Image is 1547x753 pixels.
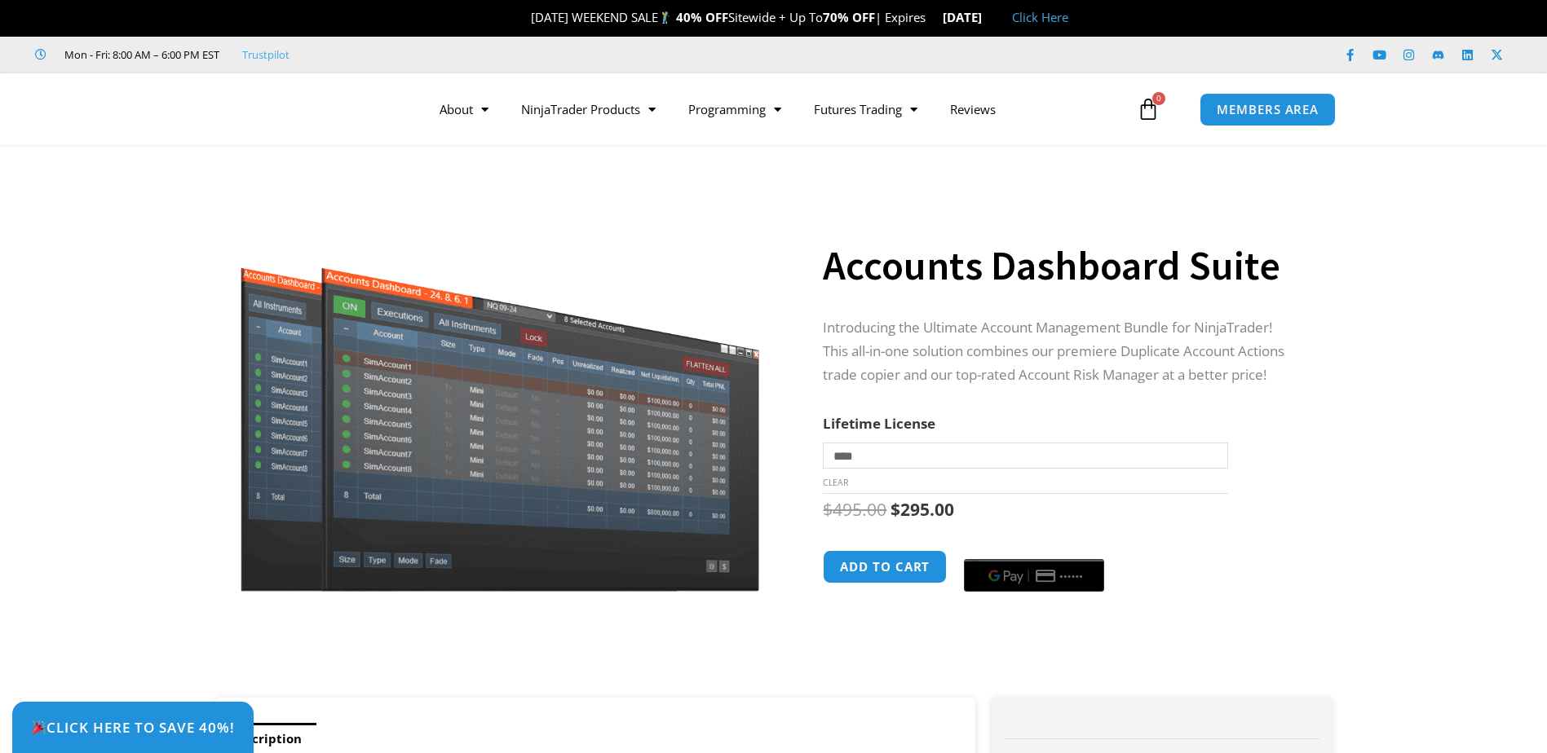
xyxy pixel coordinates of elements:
[672,90,798,128] a: Programming
[423,90,1133,128] nav: Menu
[926,11,939,24] img: ⌛
[798,90,934,128] a: Futures Trading
[423,90,505,128] a: About
[823,498,886,521] bdi: 495.00
[891,498,900,521] span: $
[12,702,254,753] a: 🎉Click Here to save 40%!
[505,90,672,128] a: NinjaTrader Products
[514,9,942,25] span: [DATE] WEEKEND SALE Sitewide + Up To | Expires
[1152,92,1165,105] span: 0
[823,9,875,25] strong: 70% OFF
[1061,570,1085,582] text: ••••••
[823,477,848,488] a: Clear options
[823,498,833,521] span: $
[823,237,1299,294] h1: Accounts Dashboard Suite
[983,11,995,24] img: 🏭
[943,9,996,25] strong: [DATE]
[1200,93,1336,126] a: MEMBERS AREA
[1217,103,1319,116] span: MEMBERS AREA
[823,316,1299,387] p: Introducing the Ultimate Account Management Bundle for NinjaTrader! This all-in-one solution comb...
[518,11,530,24] img: 🎉
[238,174,762,592] img: Screenshot 2024-08-26 155710eeeee
[242,45,290,64] a: Trustpilot
[189,80,365,139] img: LogoAI | Affordable Indicators – NinjaTrader
[961,548,1107,549] iframe: Secure payment input frame
[964,559,1104,592] button: Buy with GPay
[659,11,671,24] img: 🏌️‍♂️
[1012,9,1068,25] a: Click Here
[823,414,935,433] label: Lifetime License
[32,720,46,734] img: 🎉
[676,9,728,25] strong: 40% OFF
[1112,86,1184,133] a: 0
[60,45,219,64] span: Mon - Fri: 8:00 AM – 6:00 PM EST
[934,90,1012,128] a: Reviews
[31,720,235,734] span: Click Here to save 40%!
[891,498,954,521] bdi: 295.00
[823,550,947,583] button: Add to cart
